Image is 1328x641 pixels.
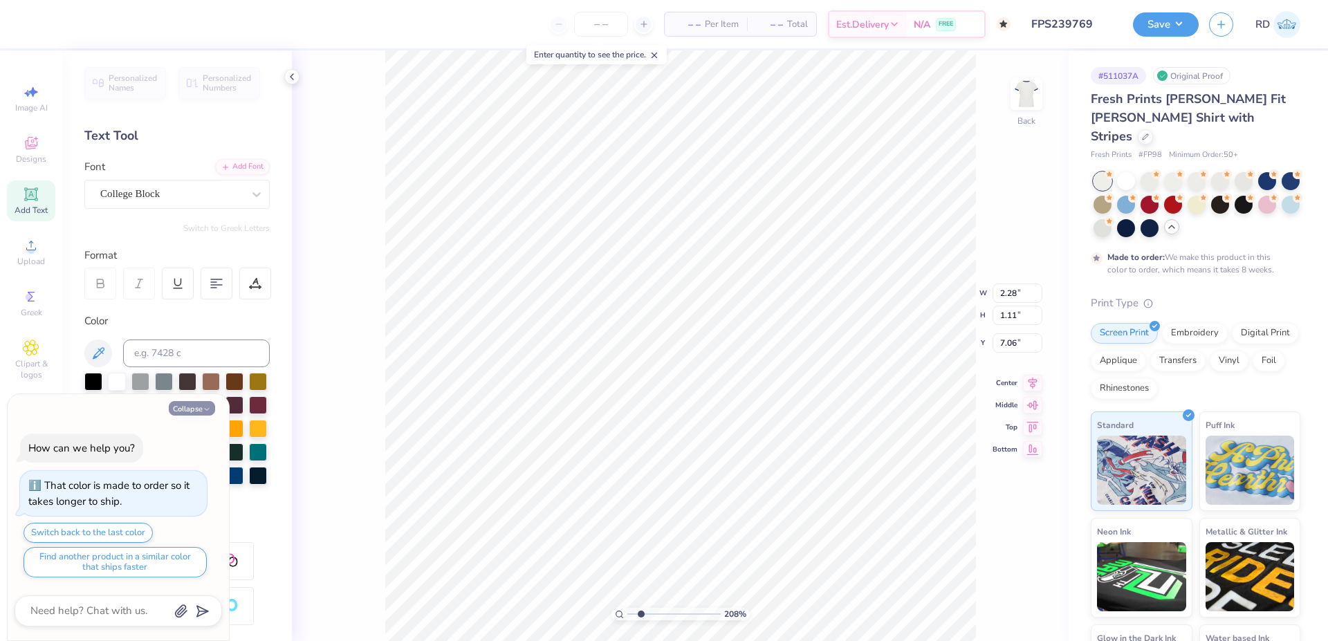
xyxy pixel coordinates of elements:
input: – – [574,12,628,37]
strong: Made to order: [1107,252,1165,263]
span: N/A [914,17,930,32]
label: Font [84,159,105,175]
img: Rommel Del Rosario [1273,11,1300,38]
span: Per Item [705,17,739,32]
span: RD [1255,17,1270,32]
a: RD [1255,11,1300,38]
button: Switch back to the last color [24,523,153,543]
span: Standard [1097,418,1134,432]
div: Format [84,248,271,263]
button: Collapse [169,401,215,416]
img: Puff Ink [1206,436,1295,505]
span: Metallic & Glitter Ink [1206,524,1287,539]
img: Back [1013,80,1040,108]
span: Center [993,378,1017,388]
span: Bottom [993,445,1017,454]
span: Fresh Prints [1091,149,1132,161]
div: Screen Print [1091,323,1158,344]
span: FREE [939,19,953,29]
span: Est. Delivery [836,17,889,32]
button: Find another product in a similar color that ships faster [24,547,207,577]
div: Enter quantity to see the price. [526,45,667,64]
img: Metallic & Glitter Ink [1206,542,1295,611]
div: Add Font [215,159,270,175]
div: Original Proof [1153,67,1230,84]
span: Clipart & logos [7,358,55,380]
img: Standard [1097,436,1186,505]
div: Transfers [1150,351,1206,371]
input: Untitled Design [1021,10,1123,38]
div: Color [84,313,270,329]
div: We make this product in this color to order, which means it takes 8 weeks. [1107,251,1278,276]
span: – – [673,17,701,32]
span: Upload [17,256,45,267]
span: Image AI [15,102,48,113]
div: Embroidery [1162,323,1228,344]
span: Middle [993,400,1017,410]
button: Switch to Greek Letters [183,223,270,234]
img: Neon Ink [1097,542,1186,611]
div: Back [1017,115,1035,127]
div: Print Type [1091,295,1300,311]
input: e.g. 7428 c [123,340,270,367]
button: Save [1133,12,1199,37]
div: Rhinestones [1091,378,1158,399]
span: Designs [16,154,46,165]
span: Personalized Numbers [203,73,252,93]
span: Total [787,17,808,32]
div: That color is made to order so it takes longer to ship. [28,479,190,508]
span: Minimum Order: 50 + [1169,149,1238,161]
div: Text Tool [84,127,270,145]
div: # 511037A [1091,67,1146,84]
span: Puff Ink [1206,418,1235,432]
div: Vinyl [1210,351,1248,371]
span: Fresh Prints [PERSON_NAME] Fit [PERSON_NAME] Shirt with Stripes [1091,91,1286,145]
span: # FP98 [1138,149,1162,161]
span: 208 % [724,608,746,620]
div: How can we help you? [28,441,135,455]
span: – – [755,17,783,32]
div: Digital Print [1232,323,1299,344]
span: Neon Ink [1097,524,1131,539]
span: Greek [21,307,42,318]
div: Applique [1091,351,1146,371]
div: Foil [1253,351,1285,371]
span: Top [993,422,1017,432]
span: Add Text [15,205,48,216]
span: Personalized Names [109,73,158,93]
